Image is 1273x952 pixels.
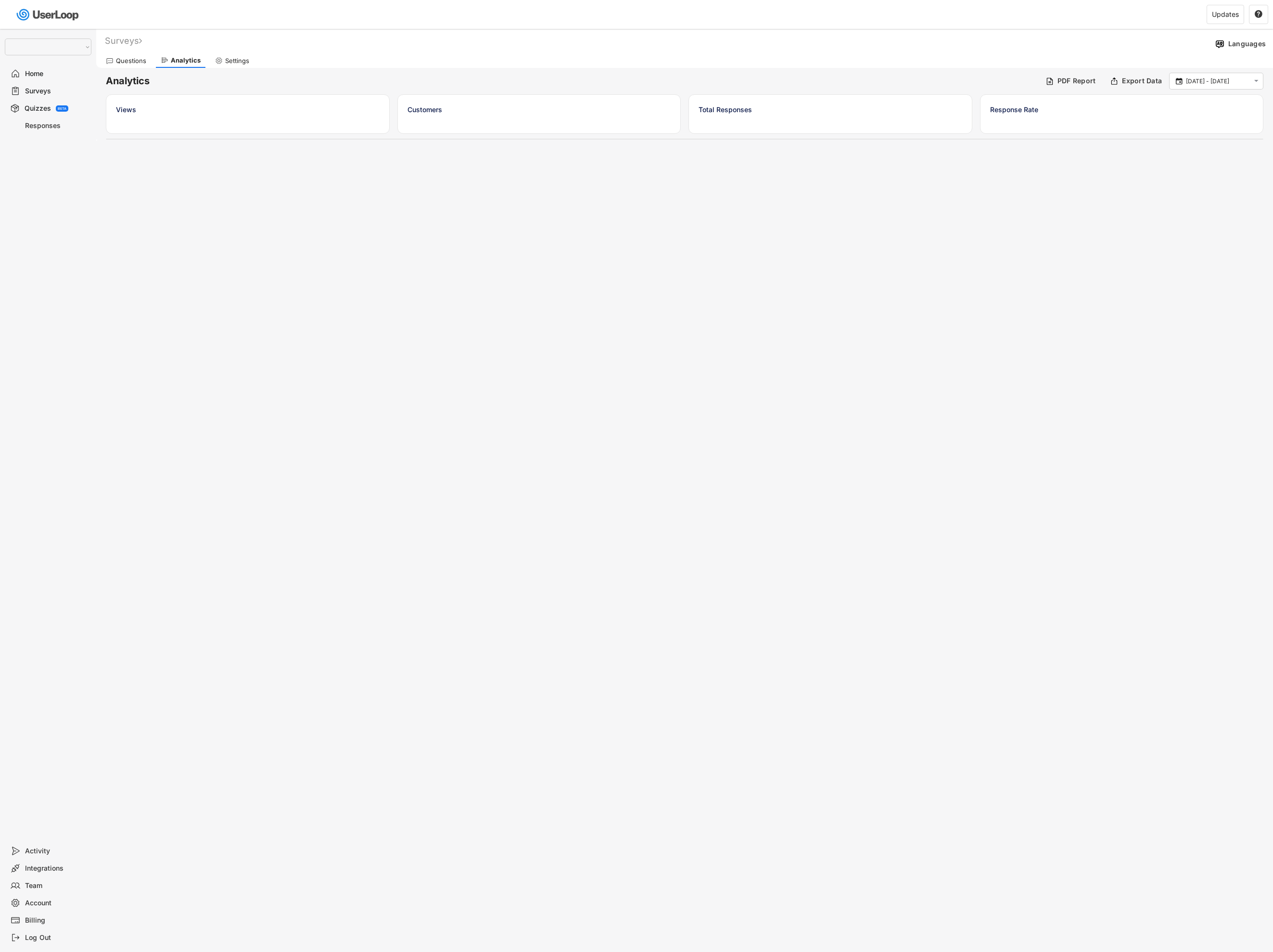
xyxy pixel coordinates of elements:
div: Settings [225,57,249,65]
div: Home [25,69,89,78]
h6: Analytics [106,75,1038,88]
button:  [1252,77,1260,85]
div: PDF Report [1057,77,1096,85]
div: Response Rate [990,104,1254,115]
button:  [1174,77,1184,86]
div: Surveys [25,87,89,96]
div: Analytics [171,56,201,64]
img: Language%20Icon.svg [1215,39,1225,49]
div: Team [25,881,89,890]
div: Updates [1212,11,1239,18]
div: Customers [407,104,671,115]
text:  [1176,77,1183,85]
input: Select Date Range [1186,77,1249,86]
div: Views [116,104,380,115]
div: Questions [116,57,146,65]
button:  [1254,10,1263,19]
text:  [1254,77,1259,85]
div: Languages [1228,39,1266,48]
div: Activity [25,847,89,856]
text:  [1255,10,1262,18]
div: Total Responses [699,104,962,115]
div: Integrations [25,864,89,873]
div: Surveys [105,35,142,46]
img: userloop-logo-01.svg [14,5,82,25]
div: Billing [25,916,89,925]
div: Log Out [25,933,89,942]
div: Account [25,899,89,908]
div: Quizzes [25,104,51,113]
div: Responses [25,121,89,130]
div: BETA [58,107,66,110]
div: Export Data [1122,77,1162,85]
